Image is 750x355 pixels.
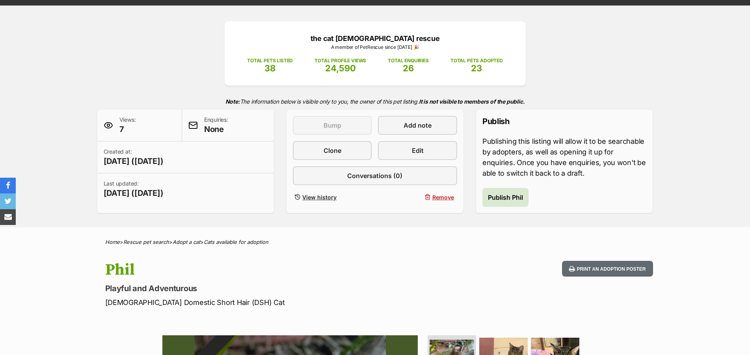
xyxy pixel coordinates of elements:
strong: It is not visible to members of the public. [419,98,525,105]
p: Enquiries: [204,116,228,135]
span: 23 [471,63,482,73]
p: Playful and Adventurous [105,283,439,294]
span: 7 [119,124,136,135]
span: Conversations (0) [347,171,402,180]
p: TOTAL PROFILE VIEWS [315,57,366,64]
a: Add note [378,116,457,135]
p: A member of PetRescue since [DATE] 🎉 [236,44,514,51]
p: Publish [482,116,647,127]
span: [DATE] ([DATE]) [104,188,164,199]
span: 38 [264,63,275,73]
span: Add note [404,121,432,130]
span: 24,590 [325,63,356,73]
p: [DEMOGRAPHIC_DATA] Domestic Short Hair (DSH) Cat [105,297,439,308]
strong: Note: [225,98,240,105]
span: Bump [324,121,341,130]
h1: Phil [105,261,439,279]
button: Remove [378,191,457,203]
p: Created at: [104,148,164,167]
p: TOTAL PETS ADOPTED [450,57,503,64]
a: Conversations (0) [293,166,457,185]
span: Clone [324,146,341,155]
button: Publish Phil [482,188,529,207]
span: [DATE] ([DATE]) [104,156,164,167]
p: Views: [119,116,136,135]
p: TOTAL PETS LISTED [247,57,293,64]
a: Cats available for adoption [204,239,268,245]
p: The information below is visible only to you, the owner of this pet listing. [97,93,653,110]
p: Publishing this listing will allow it to be searchable by adopters, as well as opening it up for ... [482,136,647,178]
p: TOTAL ENQUIRIES [388,57,428,64]
a: Edit [378,141,457,160]
span: View history [302,193,337,201]
p: the cat [DEMOGRAPHIC_DATA] rescue [236,33,514,44]
span: Publish Phil [488,193,523,202]
span: 26 [403,63,414,73]
a: Clone [293,141,372,160]
a: Home [105,239,120,245]
button: Print an adoption poster [562,261,653,277]
a: Adopt a cat [173,239,200,245]
div: > > > [86,239,665,245]
p: Last updated: [104,180,164,199]
a: View history [293,191,372,203]
button: Bump [293,116,372,135]
a: Rescue pet search [123,239,169,245]
span: Remove [432,193,454,201]
span: None [204,124,228,135]
span: Edit [412,146,424,155]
